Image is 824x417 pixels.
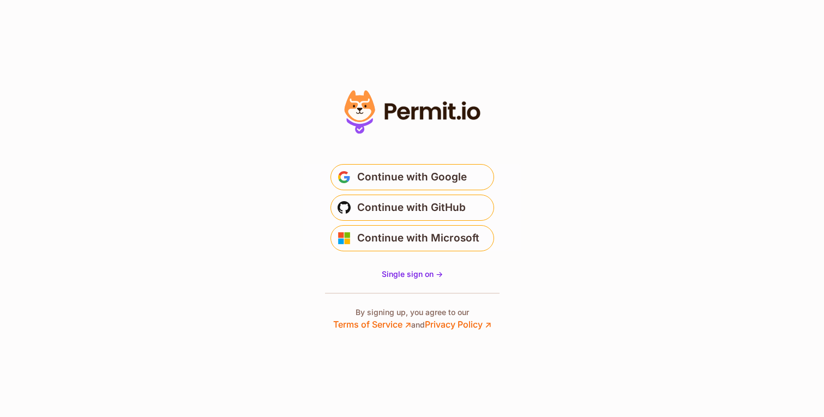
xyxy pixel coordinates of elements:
button: Continue with Google [330,164,494,190]
p: By signing up, you agree to our and [333,307,491,331]
button: Continue with Microsoft [330,225,494,251]
a: Terms of Service ↗ [333,319,411,330]
span: Continue with Google [357,168,467,186]
a: Single sign on -> [382,269,443,280]
span: Continue with GitHub [357,199,466,216]
span: Single sign on -> [382,269,443,279]
span: Continue with Microsoft [357,229,479,247]
a: Privacy Policy ↗ [425,319,491,330]
button: Continue with GitHub [330,195,494,221]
